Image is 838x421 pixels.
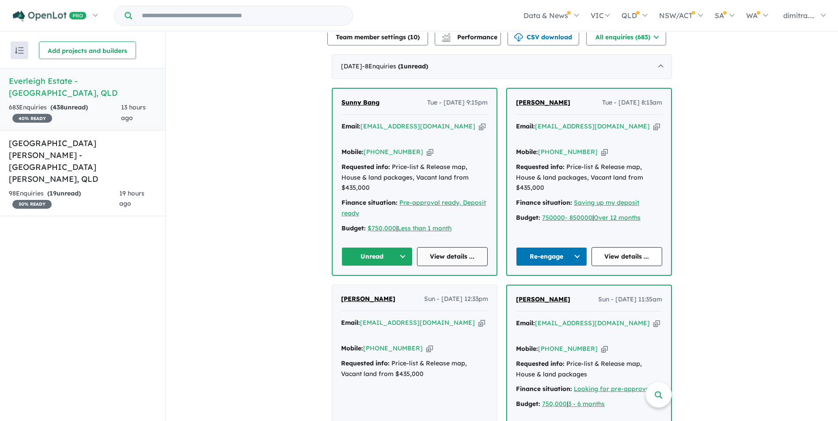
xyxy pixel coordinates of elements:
button: Copy [653,319,660,328]
strong: Requested info: [341,163,390,171]
a: [PHONE_NUMBER] [363,344,423,352]
a: [PHONE_NUMBER] [538,148,598,156]
a: [PERSON_NAME] [341,294,395,304]
a: 750000- 850000 [542,214,592,222]
button: CSV download [508,28,579,45]
span: 19 hours ago [119,189,144,208]
div: Price-list & Release map, Vacant land from $435,000 [341,358,488,380]
a: [PHONE_NUMBER] [538,345,598,353]
a: [PERSON_NAME] [516,98,570,108]
div: | [516,399,662,410]
span: [PERSON_NAME] [516,98,570,106]
strong: Requested info: [516,163,565,171]
a: Looking for pre-approval [574,385,652,393]
strong: Email: [341,319,360,327]
a: [PERSON_NAME] [516,294,570,305]
strong: Mobile: [341,148,364,156]
a: [PHONE_NUMBER] [364,148,423,156]
a: View details ... [417,247,488,266]
a: Over 12 months [594,214,641,222]
span: Sun - [DATE] 12:33pm [424,294,488,304]
button: Copy [601,147,608,157]
img: line-chart.svg [442,33,450,38]
img: bar-chart.svg [442,36,451,41]
button: Copy [653,122,660,131]
img: Openlot PRO Logo White [13,11,87,22]
strong: Finance situation: [516,199,572,207]
a: 3 - 6 months [568,400,605,408]
a: Less than 1 month [398,224,451,232]
a: [EMAIL_ADDRESS][DOMAIN_NAME] [535,319,650,327]
button: Copy [426,344,433,353]
input: Try estate name, suburb, builder or developer [134,6,351,25]
a: Sunny Bang [341,98,379,108]
span: Tue - [DATE] 9:15pm [427,98,488,108]
span: Sunny Bang [341,98,379,106]
div: 683 Enquir ies [9,102,121,124]
button: Copy [479,122,485,131]
a: 750,000 [542,400,567,408]
img: sort.svg [15,47,24,54]
button: Copy [601,344,608,353]
span: 40 % READY [12,114,52,123]
button: Re-engage [516,247,587,266]
strong: ( unread) [50,103,88,111]
strong: Finance situation: [516,385,572,393]
span: 19 [49,189,57,197]
span: Sun - [DATE] 11:35am [598,294,662,305]
span: - 8 Enquir ies [362,62,428,70]
button: Performance [435,28,501,45]
strong: Finance situation: [341,199,398,207]
strong: ( unread) [47,189,81,197]
a: View details ... [592,247,663,266]
img: download icon [514,33,523,42]
span: dimitra.... [783,11,815,20]
div: | [516,213,662,223]
div: [DATE] [332,54,672,79]
button: Copy [478,318,485,327]
strong: Email: [516,122,535,130]
strong: Mobile: [516,148,538,156]
a: Saving up my deposit [574,199,639,207]
strong: Email: [341,122,360,130]
a: [EMAIL_ADDRESS][DOMAIN_NAME] [360,122,475,130]
a: [EMAIL_ADDRESS][DOMAIN_NAME] [535,122,650,130]
strong: Email: [516,319,535,327]
span: Tue - [DATE] 8:13am [602,98,662,108]
div: Price-list & Release map, House & land packages, Vacant land from $435,000 [341,162,488,193]
button: Unread [341,247,413,266]
span: 10 [410,33,417,41]
button: All enquiries (683) [586,28,666,45]
a: [EMAIL_ADDRESS][DOMAIN_NAME] [360,319,475,327]
span: 30 % READY [12,200,52,209]
span: 13 hours ago [121,103,146,122]
a: Pre-approval ready, Deposit ready [341,199,486,217]
button: Add projects and builders [39,41,136,59]
div: 98 Enquir ies [9,188,119,210]
span: [PERSON_NAME] [341,295,395,303]
div: | [341,223,488,234]
span: [PERSON_NAME] [516,295,570,303]
strong: Budget: [516,400,540,408]
strong: Budget: [341,224,366,232]
strong: Budget: [516,214,540,222]
strong: Requested info: [516,360,565,368]
div: Price-list & Release map, House & land packages, Vacant land from $435,000 [516,162,662,193]
div: Price-list & Release map, House & land packages [516,359,662,380]
span: 438 [53,103,64,111]
span: 1 [400,62,404,70]
h5: [GEOGRAPHIC_DATA][PERSON_NAME] - [GEOGRAPHIC_DATA][PERSON_NAME] , QLD [9,137,156,185]
a: $750,000 [368,224,396,232]
span: Performance [443,33,497,41]
button: Copy [427,147,433,157]
h5: Everleigh Estate - [GEOGRAPHIC_DATA] , QLD [9,75,156,99]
